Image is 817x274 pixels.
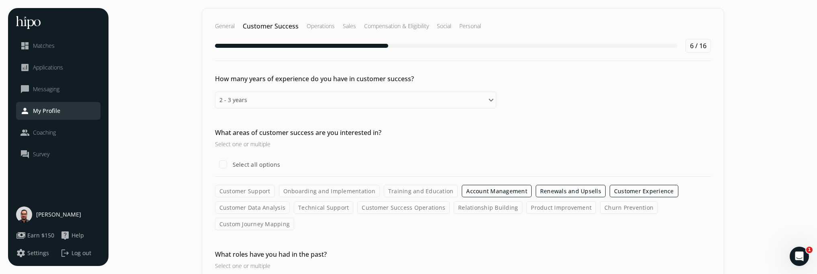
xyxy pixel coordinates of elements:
span: question_answer [20,149,30,159]
button: settingsSettings [16,248,49,258]
span: Help [72,231,84,239]
a: personMy Profile [20,106,96,116]
a: paymentsEarn $150 [16,231,56,240]
div: 6 / 16 [686,39,711,53]
label: Technical Support [294,201,353,214]
label: Customer Experience [610,185,678,197]
h3: Select one or multiple [215,140,496,148]
h2: Operations [307,22,335,30]
span: person [20,106,30,116]
span: payments [16,231,26,240]
span: [PERSON_NAME] [36,211,81,219]
label: Customer Success Operations [357,201,450,214]
label: Select all options [231,160,281,169]
a: live_helpHelp [60,231,100,240]
h2: What roles have you had in the past? [215,249,496,259]
span: Survey [33,150,49,158]
a: question_answerSurvey [20,149,96,159]
h2: Compensation & Eligibility [364,22,429,30]
a: chat_bubble_outlineMessaging [20,84,96,94]
label: Renewals and Upsells [536,185,606,197]
label: Churn Prevention [600,201,658,214]
span: Applications [33,63,63,72]
span: logout [60,248,70,258]
label: Customer Support [215,185,275,197]
iframe: Intercom live chat [790,247,809,266]
img: hh-logo-white [16,16,41,29]
span: people [20,128,30,137]
span: Settings [27,249,49,257]
h2: How many years of experience do you have in customer success? [215,74,496,84]
img: user-photo [16,207,32,223]
a: analyticsApplications [20,63,96,72]
label: Relationship Building [454,201,522,214]
a: peopleCoaching [20,128,96,137]
h2: Personal [459,22,481,30]
label: Training and Education [384,185,458,197]
span: Earn $150 [27,231,54,239]
label: Product Improvement [526,201,596,214]
h2: Sales [343,22,356,30]
label: Onboarding and Implementation [279,185,380,197]
h3: Select one or multiple [215,262,496,270]
span: Messaging [33,85,59,93]
span: live_help [60,231,70,240]
a: settingsSettings [16,248,56,258]
label: Customer Data Analysis [215,201,290,214]
span: Coaching [33,129,56,137]
button: logoutLog out [60,248,100,258]
span: analytics [20,63,30,72]
label: Custom Journey Mapping [215,218,295,230]
span: chat_bubble_outline [20,84,30,94]
h2: What areas of customer success are you interested in? [215,128,496,137]
span: dashboard [20,41,30,51]
span: settings [16,248,26,258]
a: dashboardMatches [20,41,96,51]
h2: Social [437,22,451,30]
h2: General [215,22,235,30]
span: My Profile [33,107,60,115]
label: Account Management [462,185,532,197]
button: live_helpHelp [60,231,84,240]
h2: Customer Success [243,21,299,31]
span: Matches [33,42,55,50]
span: 1 [806,247,813,253]
span: Log out [72,249,91,257]
button: paymentsEarn $150 [16,231,54,240]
